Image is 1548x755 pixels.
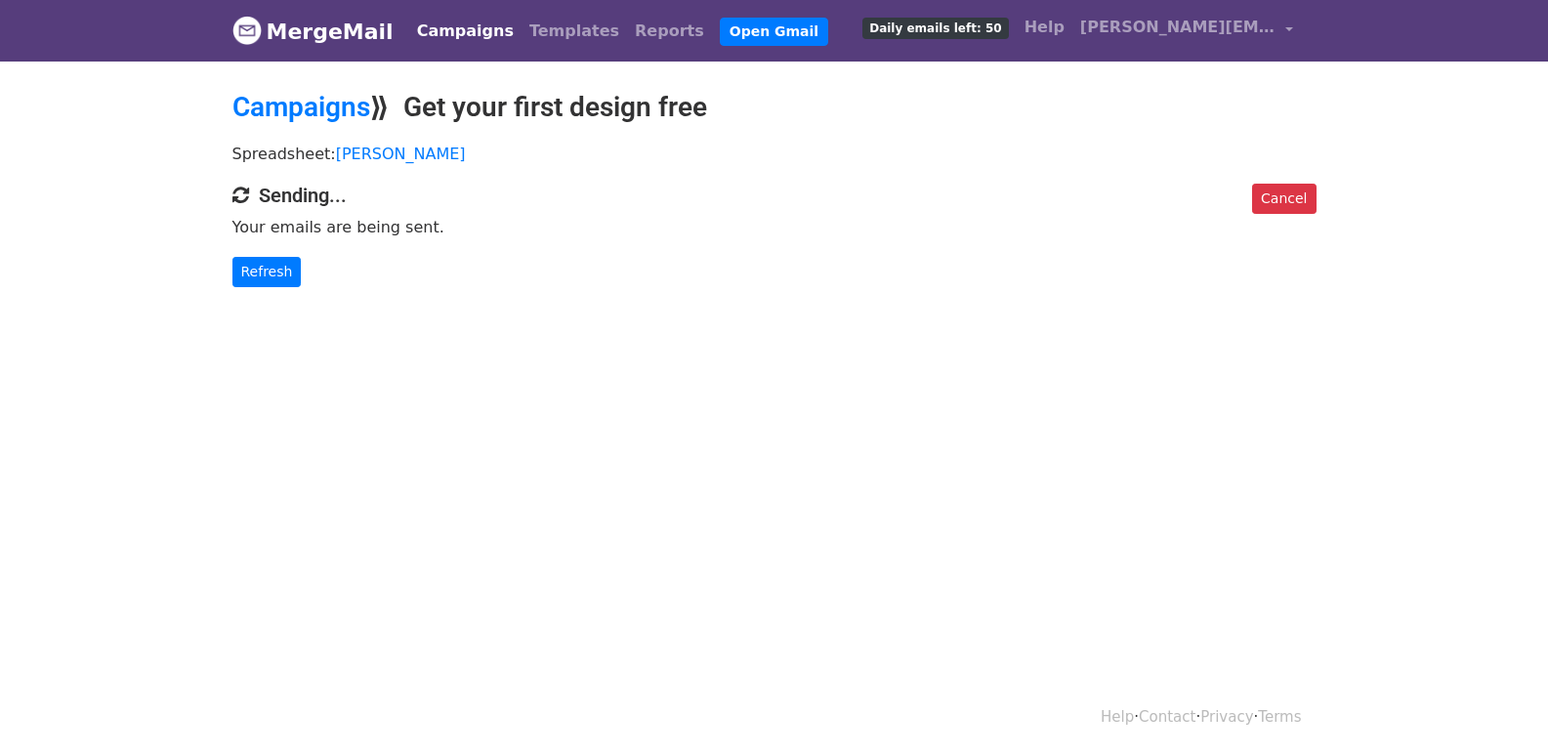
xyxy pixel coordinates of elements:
[232,91,1317,124] h2: ⟫ Get your first design free
[862,18,1008,39] span: Daily emails left: 50
[232,16,262,45] img: MergeMail logo
[627,12,712,51] a: Reports
[1139,708,1195,726] a: Contact
[1101,708,1134,726] a: Help
[409,12,522,51] a: Campaigns
[1252,184,1316,214] a: Cancel
[522,12,627,51] a: Templates
[336,145,466,163] a: [PERSON_NAME]
[232,91,370,123] a: Campaigns
[855,8,1016,47] a: Daily emails left: 50
[1072,8,1301,54] a: [PERSON_NAME][EMAIL_ADDRESS][DOMAIN_NAME]
[1450,661,1548,755] iframe: Chat Widget
[1200,708,1253,726] a: Privacy
[232,257,302,287] a: Refresh
[232,144,1317,164] p: Spreadsheet:
[232,184,1317,207] h4: Sending...
[232,11,394,52] a: MergeMail
[1080,16,1276,39] span: [PERSON_NAME][EMAIL_ADDRESS][DOMAIN_NAME]
[1258,708,1301,726] a: Terms
[1017,8,1072,47] a: Help
[720,18,828,46] a: Open Gmail
[232,217,1317,237] p: Your emails are being sent.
